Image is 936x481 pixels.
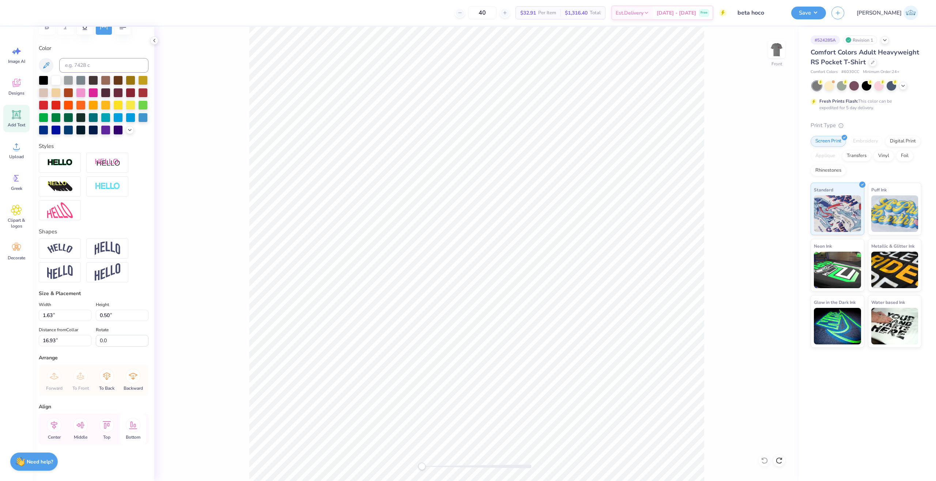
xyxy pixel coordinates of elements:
span: Glow in the Dark Ink [814,298,856,306]
img: Water based Ink [871,308,918,344]
span: Decorate [8,255,25,261]
div: Transfers [842,150,871,161]
label: Color [39,44,148,53]
img: Arc [47,244,73,253]
label: Shapes [39,228,57,236]
strong: Need help? [27,458,53,465]
span: Free [701,10,707,15]
label: Width [39,300,51,309]
span: [DATE] - [DATE] [657,9,696,17]
label: Rotate [96,325,109,334]
span: Metallic & Glitter Ink [871,242,914,250]
span: Est. Delivery [616,9,643,17]
div: Embroidery [848,136,883,147]
span: # 6030CC [841,69,859,75]
input: – – [468,6,497,19]
img: Negative Space [95,182,120,191]
span: Minimum Order: 24 + [863,69,899,75]
img: Front [769,42,784,57]
label: Height [96,300,109,309]
img: Free Distort [47,202,73,218]
span: Water based Ink [871,298,905,306]
div: Front [771,61,782,67]
span: [PERSON_NAME] [857,9,902,17]
img: Puff Ink [871,195,918,232]
div: Digital Print [885,136,921,147]
input: Untitled Design [732,5,786,20]
span: $1,316.40 [565,9,588,17]
span: Top [103,434,110,440]
span: To Back [99,385,114,391]
a: [PERSON_NAME] [853,5,921,20]
img: Glow in the Dark Ink [814,308,861,344]
div: Accessibility label [418,463,426,470]
span: Designs [8,90,24,96]
div: Foil [896,150,913,161]
span: Backward [124,385,143,391]
img: Metallic & Glitter Ink [871,252,918,288]
img: Josephine Amber Orros [903,5,918,20]
img: Stroke [47,159,73,167]
div: Print Type [811,121,921,130]
div: Arrange [39,354,148,362]
div: # 524285A [811,35,840,45]
img: Neon Ink [814,252,861,288]
div: Applique [811,150,840,161]
span: Clipart & logos [4,217,29,229]
label: Distance from Collar [39,325,78,334]
span: Comfort Colors Adult Heavyweight RS Pocket T-Shirt [811,48,919,66]
div: Vinyl [873,150,894,161]
div: This color can be expedited for 5 day delivery. [819,98,909,111]
input: e.g. 7428 c [59,58,148,73]
button: Save [791,7,826,19]
div: Screen Print [811,136,846,147]
span: Total [590,9,601,17]
span: Puff Ink [871,186,887,194]
span: Greek [11,186,22,191]
div: Rhinestones [811,165,846,176]
strong: Fresh Prints Flash: [819,98,858,104]
img: Rise [95,263,120,281]
img: Arch [95,241,120,255]
span: Bottom [126,434,140,440]
img: Shadow [95,158,120,167]
img: Standard [814,195,861,232]
span: Middle [74,434,87,440]
span: Upload [9,154,24,160]
span: Center [48,434,61,440]
span: Standard [814,186,833,194]
span: Neon Ink [814,242,832,250]
div: Revision 1 [843,35,877,45]
div: Align [39,403,148,411]
span: $32.91 [520,9,536,17]
div: Size & Placement [39,290,148,297]
span: Image AI [8,58,25,64]
span: Per Item [538,9,556,17]
label: Styles [39,142,54,150]
span: Comfort Colors [811,69,838,75]
img: 3D Illusion [47,181,73,192]
img: Flag [47,265,73,279]
span: Add Text [8,122,25,128]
